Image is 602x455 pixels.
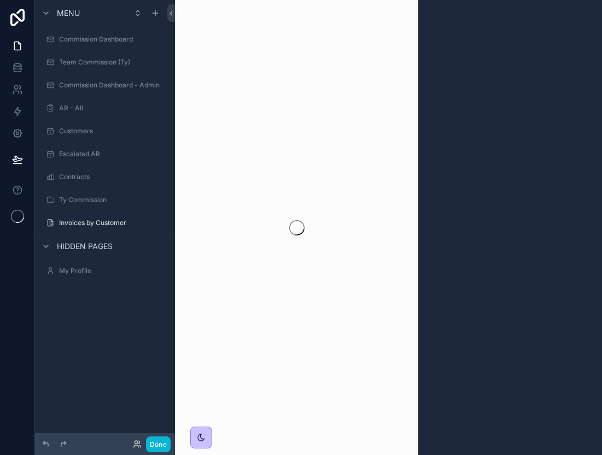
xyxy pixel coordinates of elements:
a: Invoices by Customer [42,214,168,232]
label: AR - All [59,104,166,113]
a: Ty Commission [42,191,168,209]
label: Escalated AR [59,150,166,158]
a: AR - All [42,99,168,117]
a: Commission Dashboard - Admin [42,76,168,94]
a: Commission Dashboard [42,31,168,48]
a: Contracts [42,168,168,186]
label: Invoices by Customer [59,218,166,227]
label: My Profile [59,267,166,275]
button: Done [146,436,171,452]
label: Team Commission (Ty) [59,58,166,67]
label: Customers [59,127,166,135]
label: Contracts [59,173,166,181]
span: Menu [57,8,80,19]
a: Escalated AR [42,145,168,163]
a: Customers [42,122,168,140]
a: My Profile [42,262,168,280]
label: Commission Dashboard [59,35,166,44]
label: Ty Commission [59,196,166,204]
label: Commission Dashboard - Admin [59,81,166,90]
a: Team Commission (Ty) [42,54,168,71]
span: Hidden pages [57,241,113,252]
